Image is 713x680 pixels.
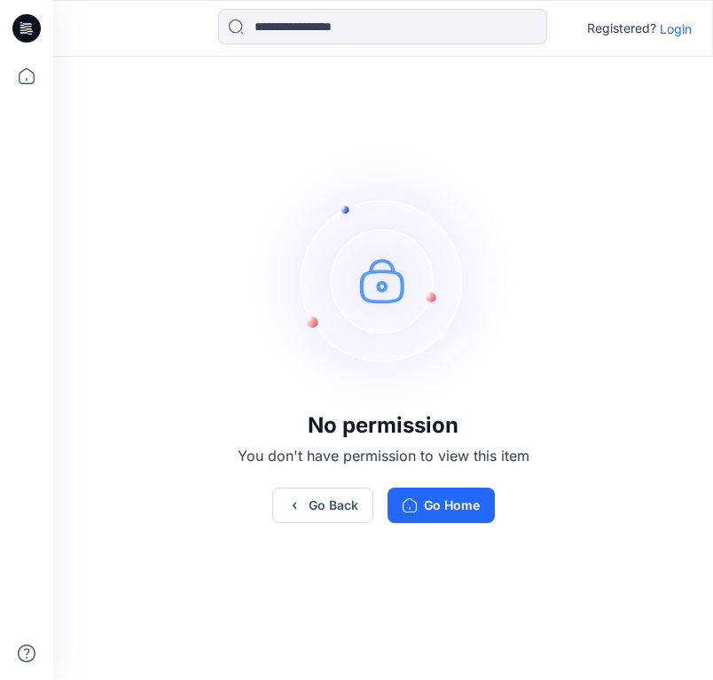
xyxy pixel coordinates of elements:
p: Login [660,20,692,38]
button: Go Back [272,488,373,523]
p: Registered? [587,18,656,39]
button: Go Home [388,488,495,523]
h3: No permission [238,413,529,438]
p: You don't have permission to view this item [238,445,529,466]
img: no-perm.svg [250,147,516,413]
